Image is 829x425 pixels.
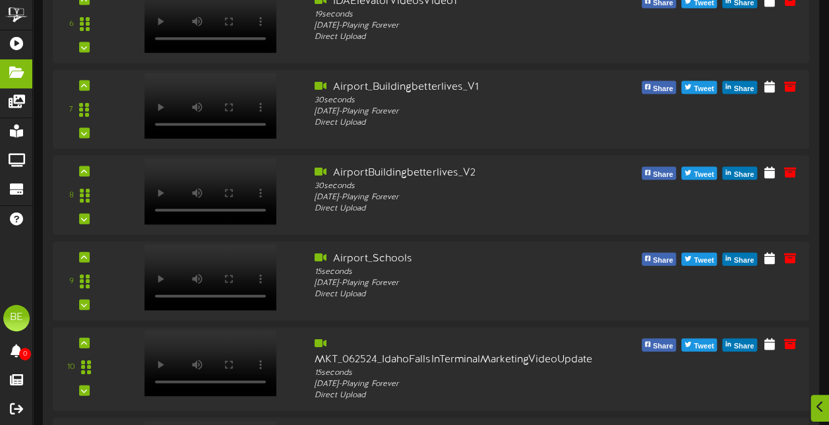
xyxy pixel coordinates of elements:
[650,168,676,182] span: Share
[642,253,677,266] button: Share
[315,379,610,390] div: [DATE] - Playing Forever
[731,168,756,182] span: Share
[731,82,756,96] span: Share
[315,390,610,401] div: Direct Upload
[315,337,610,368] div: MKT_062524_IdahoFallsInTerminalMarketingVideoUpdate
[722,81,757,94] button: Share
[691,339,716,354] span: Tweet
[722,167,757,180] button: Share
[315,192,610,203] div: [DATE] - Playing Forever
[650,253,676,268] span: Share
[315,251,610,267] div: Airport_Schools
[315,278,610,289] div: [DATE] - Playing Forever
[69,276,74,287] div: 9
[681,339,717,352] button: Tweet
[3,305,30,331] div: BE
[69,190,74,201] div: 8
[19,348,31,360] span: 0
[681,81,717,94] button: Tweet
[315,181,610,192] div: 30 seconds
[722,253,757,266] button: Share
[722,339,757,352] button: Share
[681,167,717,180] button: Tweet
[67,362,75,373] div: 10
[315,95,610,106] div: 30 seconds
[315,203,610,214] div: Direct Upload
[691,168,716,182] span: Tweet
[315,32,610,43] div: Direct Upload
[315,80,610,95] div: Airport_Buildingbetterlives_V1
[650,339,676,354] span: Share
[315,267,610,278] div: 15 seconds
[69,18,74,30] div: 6
[315,289,610,300] div: Direct Upload
[731,253,756,268] span: Share
[315,166,610,181] div: AirportBuildingbetterlives_V2
[642,81,677,94] button: Share
[315,106,610,117] div: [DATE] - Playing Forever
[691,82,716,96] span: Tweet
[642,167,677,180] button: Share
[650,82,676,96] span: Share
[642,339,677,352] button: Share
[731,339,756,354] span: Share
[691,253,716,268] span: Tweet
[315,117,610,129] div: Direct Upload
[681,253,717,266] button: Tweet
[315,368,610,379] div: 15 seconds
[315,9,610,20] div: 19 seconds
[315,20,610,32] div: [DATE] - Playing Forever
